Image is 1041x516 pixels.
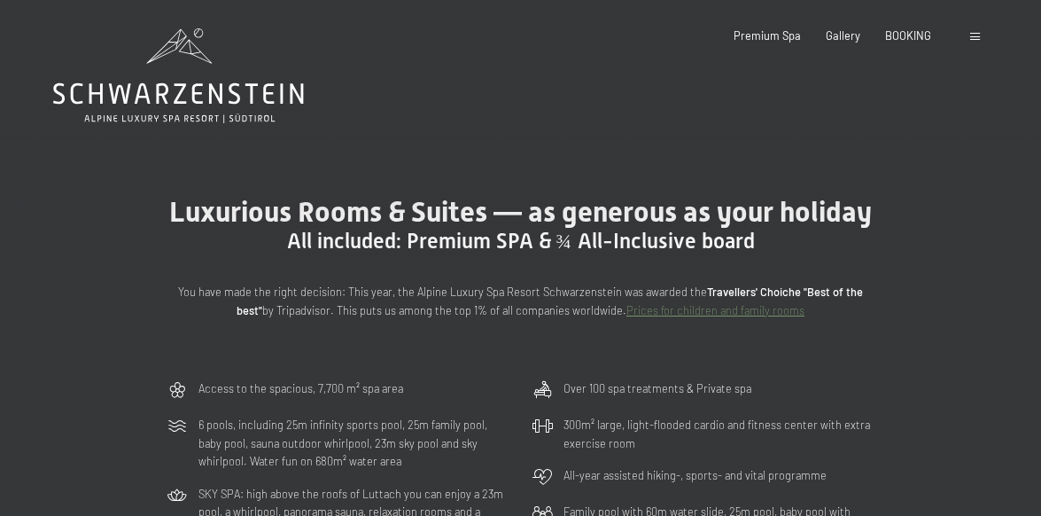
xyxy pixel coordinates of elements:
p: All-year assisted hiking-, sports- and vital programme [563,466,827,484]
span: All included: Premium SPA & ¾ All-Inclusive board [287,229,755,254]
p: Over 100 spa treatments & Private spa [563,379,751,397]
p: You have made the right decision: This year, the Alpine Luxury Spa Resort Schwarzenstein was awar... [167,283,875,319]
span: Luxurious Rooms & Suites — as generous as your holiday [169,195,872,229]
a: BOOKING [885,28,931,43]
p: 6 pools, including 25m infinity sports pool, 25m family pool, baby pool, sauna outdoor whirlpool,... [198,416,510,470]
a: Premium Spa [734,28,801,43]
a: Gallery [826,28,860,43]
p: Access to the spacious, 7,700 m² spa area [198,379,403,397]
a: Prices for children and family rooms [626,303,804,317]
p: 300m² large, light-flooded cardio and fitness center with extra exercise room [563,416,875,452]
strong: Travellers' Choiche "Best of the best" [237,285,863,317]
